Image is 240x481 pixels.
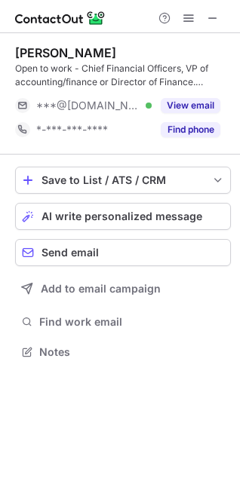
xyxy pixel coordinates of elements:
div: [PERSON_NAME] [15,45,116,60]
span: AI write personalized message [42,210,202,222]
button: Send email [15,239,231,266]
span: Notes [39,345,225,359]
button: Reveal Button [161,122,220,137]
button: AI write personalized message [15,203,231,230]
span: Send email [42,247,99,259]
img: ContactOut v5.3.10 [15,9,106,27]
span: Add to email campaign [41,283,161,295]
button: Find work email [15,311,231,332]
div: Open to work - Chief Financial Officers, VP of accounting/finance or Director of Finance. Healthc... [15,62,231,89]
span: ***@[DOMAIN_NAME] [36,99,140,112]
span: Find work email [39,315,225,329]
button: Add to email campaign [15,275,231,302]
button: Reveal Button [161,98,220,113]
button: Notes [15,342,231,363]
div: Save to List / ATS / CRM [42,174,205,186]
button: save-profile-one-click [15,167,231,194]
